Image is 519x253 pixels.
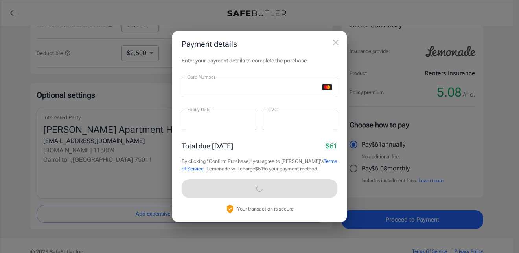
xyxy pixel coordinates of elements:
[326,141,337,151] p: $61
[182,57,337,64] p: Enter your payment details to complete the purchase.
[172,31,347,57] h2: Payment details
[187,116,251,123] iframe: Secure expiration date input frame
[237,205,294,213] p: Your transaction is secure
[187,83,319,91] iframe: Secure card number input frame
[322,84,332,90] svg: mastercard
[182,141,233,151] p: Total due [DATE]
[187,106,211,113] label: Expiry Date
[187,73,215,80] label: Card Number
[268,106,278,113] label: CVC
[268,116,332,123] iframe: Secure CVC input frame
[182,158,337,173] p: By clicking "Confirm Purchase," you agree to [PERSON_NAME]'s . Lemonade will charge $61 to your p...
